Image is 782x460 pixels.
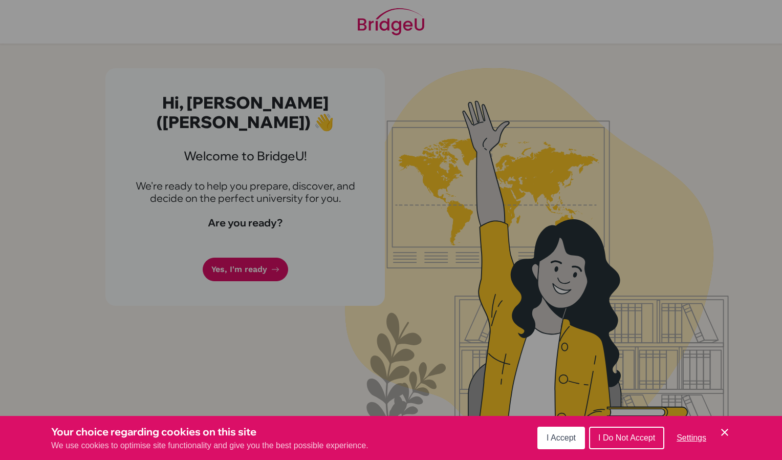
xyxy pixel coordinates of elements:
button: I Accept [537,427,585,449]
button: I Do Not Accept [589,427,664,449]
span: I Do Not Accept [598,433,655,442]
button: Save and close [719,426,731,438]
button: Settings [668,428,714,448]
span: Settings [677,433,706,442]
p: We use cookies to optimise site functionality and give you the best possible experience. [51,440,368,452]
span: I Accept [547,433,576,442]
h3: Your choice regarding cookies on this site [51,424,368,440]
